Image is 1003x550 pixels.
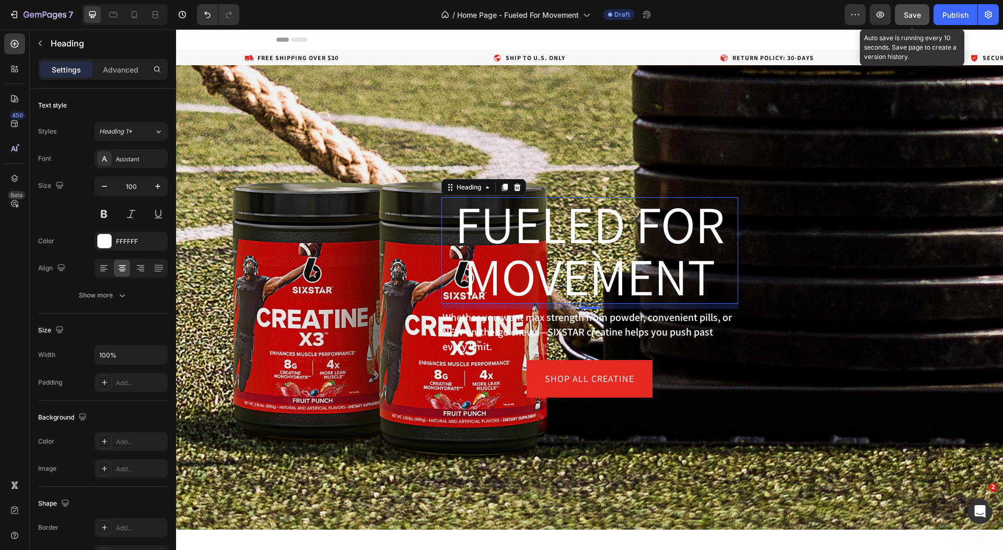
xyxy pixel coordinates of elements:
div: Heading [278,153,307,163]
span: / [452,9,455,20]
div: Add... [116,464,165,474]
div: Add... [116,523,165,533]
iframe: Intercom live chat [967,499,993,524]
p: Fueled for movement [266,169,561,273]
div: Shape [38,497,72,511]
div: Color [38,437,54,446]
div: Size [38,179,66,193]
div: Size [38,324,66,338]
div: Border [38,523,59,532]
button: Save [895,4,929,25]
div: Text style [38,101,67,110]
input: Auto [95,345,167,364]
div: Padding [38,378,62,387]
div: Assistant [116,154,165,164]
iframe: Design area [176,29,1003,550]
p: Heading [51,37,164,50]
a: Shop all Creatine [351,331,476,368]
span: Draft [614,10,630,19]
div: Styles [38,127,56,136]
span: Home Page - Fueled For Movement [457,9,579,20]
div: Add... [116,378,165,388]
div: Width [38,350,55,360]
div: Show more [79,290,127,301]
div: Beta [8,191,25,199]
div: Color [38,236,54,246]
h1: Rich Text Editor. Editing area: main [265,168,562,274]
button: 7 [4,4,78,25]
button: Show more [38,286,168,305]
p: Advanced [103,64,138,75]
span: Save [904,10,921,19]
div: 450 [10,111,25,119]
div: Add... [116,437,165,447]
button: Heading 1* [95,122,168,141]
span: 2 [989,483,997,492]
div: FFFFFF [116,237,165,246]
span: Heading 1* [99,127,132,136]
p: 7 [68,8,73,21]
p: Shop all Creatine [369,341,458,358]
p: Settings [52,64,81,75]
div: Image [38,464,56,473]
div: Align [38,261,67,276]
button: Publish [934,4,977,25]
p: Whether you want max strength from powder, convenient pills, or NEW on-the-go chews—SIXSTAR creat... [266,281,561,325]
div: Undo/Redo [197,4,239,25]
div: Publish [942,9,969,20]
div: Background [38,411,89,425]
div: Font [38,154,51,163]
p: Secure payment [807,26,864,32]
